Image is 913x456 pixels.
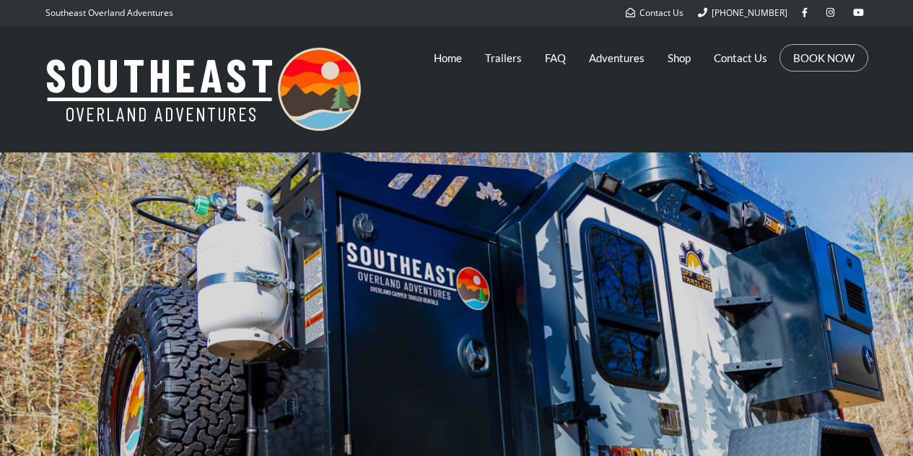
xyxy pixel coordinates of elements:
[589,40,645,76] a: Adventures
[485,40,522,76] a: Trailers
[668,40,691,76] a: Shop
[712,7,787,19] span: [PHONE_NUMBER]
[639,7,683,19] span: Contact Us
[698,7,787,19] a: [PHONE_NUMBER]
[626,7,683,19] a: Contact Us
[714,40,767,76] a: Contact Us
[793,51,855,65] a: BOOK NOW
[45,48,361,131] img: Southeast Overland Adventures
[45,4,173,22] p: Southeast Overland Adventures
[434,40,462,76] a: Home
[545,40,566,76] a: FAQ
